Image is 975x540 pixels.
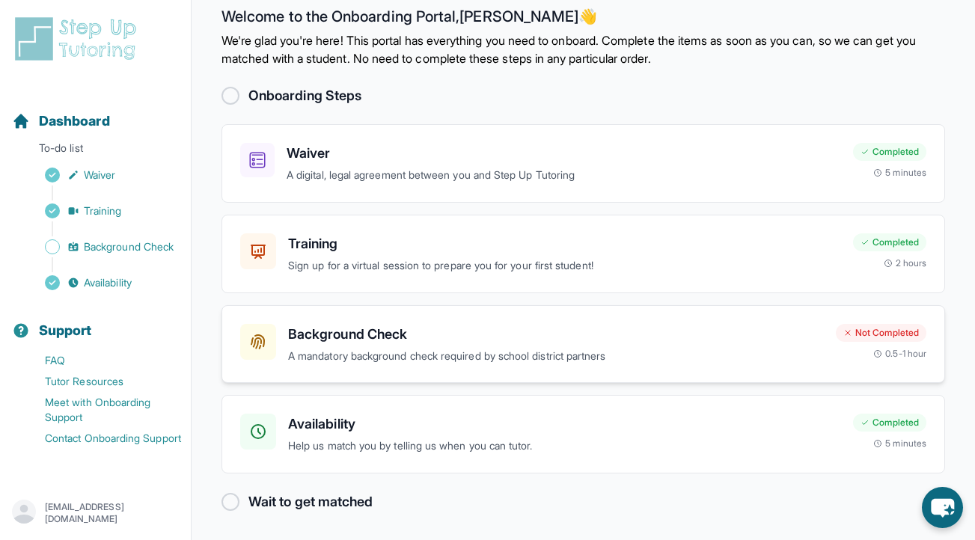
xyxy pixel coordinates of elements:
span: Availability [84,275,132,290]
div: Completed [853,233,926,251]
span: Support [39,320,92,341]
a: Tutor Resources [12,371,191,392]
p: A digital, legal agreement between you and Step Up Tutoring [287,167,841,184]
button: Support [6,296,185,347]
a: WaiverA digital, legal agreement between you and Step Up TutoringCompleted5 minutes [221,124,945,203]
p: A mandatory background check required by school district partners [288,348,824,365]
h2: Welcome to the Onboarding Portal, [PERSON_NAME] 👋 [221,7,945,31]
h2: Wait to get matched [248,491,373,512]
h3: Training [288,233,841,254]
div: 0.5-1 hour [873,348,926,360]
p: Help us match you by telling us when you can tutor. [288,438,841,455]
a: Background Check [12,236,191,257]
a: Availability [12,272,191,293]
span: Waiver [84,168,115,182]
div: Completed [853,414,926,432]
span: Training [84,203,122,218]
a: Contact Onboarding Support [12,428,191,449]
button: chat-button [922,487,963,528]
a: FAQ [12,350,191,371]
img: logo [12,15,145,63]
p: We're glad you're here! This portal has everything you need to onboard. Complete the items as soo... [221,31,945,67]
h3: Availability [288,414,841,435]
span: Dashboard [39,111,110,132]
p: [EMAIL_ADDRESS][DOMAIN_NAME] [45,501,179,525]
div: 5 minutes [873,438,926,450]
button: [EMAIL_ADDRESS][DOMAIN_NAME] [12,500,179,527]
span: Background Check [84,239,174,254]
p: To-do list [6,141,185,162]
div: Completed [853,143,926,161]
div: 5 minutes [873,167,926,179]
button: Dashboard [6,87,185,138]
div: Not Completed [836,324,926,342]
a: AvailabilityHelp us match you by telling us when you can tutor.Completed5 minutes [221,395,945,473]
a: Background CheckA mandatory background check required by school district partnersNot Completed0.5... [221,305,945,384]
h2: Onboarding Steps [248,85,361,106]
h3: Background Check [288,324,824,345]
a: Dashboard [12,111,110,132]
p: Sign up for a virtual session to prepare you for your first student! [288,257,841,274]
div: 2 hours [884,257,927,269]
a: Training [12,200,191,221]
a: TrainingSign up for a virtual session to prepare you for your first student!Completed2 hours [221,215,945,293]
a: Meet with Onboarding Support [12,392,191,428]
a: Waiver [12,165,191,185]
h3: Waiver [287,143,841,164]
